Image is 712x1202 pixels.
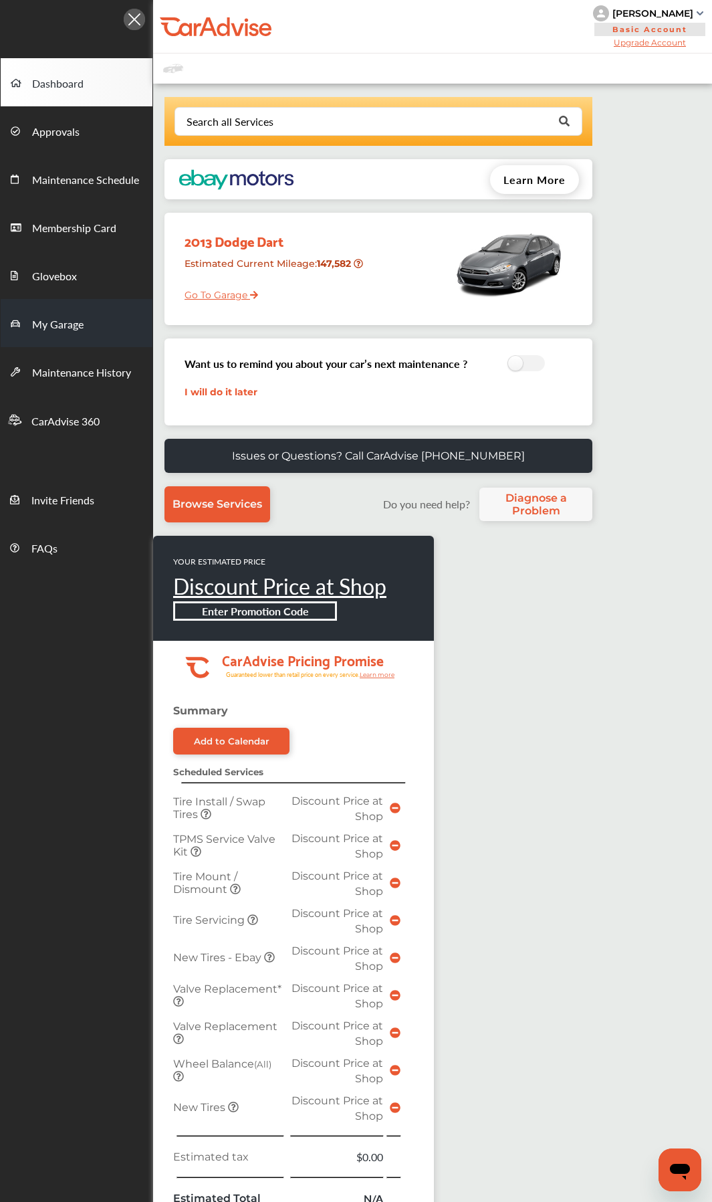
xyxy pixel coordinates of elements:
[291,832,383,860] span: Discount Price at Shop
[164,486,270,522] a: Browse Services
[291,982,383,1010] span: Discount Price at Shop
[222,647,384,672] tspan: CarAdvise Pricing Promise
[31,492,94,510] span: Invite Friends
[164,439,592,473] a: Issues or Questions? Call CarAdvise [PHONE_NUMBER]
[697,11,703,15] img: sCxJUJ+qAmfqhQGDUl18vwLg4ZYJ6CxN7XmbOMBAAAAAElFTkSuQmCC
[32,172,139,189] span: Maintenance Schedule
[659,1148,701,1191] iframe: Button to launch messaging window
[232,449,525,462] p: Issues or Questions? Call CarAdvise [PHONE_NUMBER]
[360,671,395,678] tspan: Learn more
[479,488,592,521] a: Diagnose a Problem
[173,1058,271,1070] span: Wheel Balance
[1,58,152,106] a: Dashboard
[317,258,354,270] strong: 147,582
[173,728,289,755] a: Add to Calendar
[291,1057,383,1085] span: Discount Price at Shop
[194,736,269,746] div: Add to Calendar
[187,116,273,127] div: Search all Services
[173,914,247,926] span: Tire Servicing
[173,1101,228,1114] span: New Tires
[174,252,370,286] div: Estimated Current Mileage :
[593,37,707,47] span: Upgrade Account
[173,1020,277,1033] span: Valve Replacement
[185,386,257,398] a: I will do it later
[1,155,152,203] a: Maintenance Schedule
[32,76,84,93] span: Dashboard
[486,492,586,517] span: Diagnose a Problem
[172,498,262,510] span: Browse Services
[173,704,228,717] strong: Summary
[31,540,57,558] span: FAQs
[452,219,566,306] img: mobile_8261_st0640_046.jpg
[503,172,566,187] span: Learn More
[174,219,370,252] div: 2013 Dodge Dart
[202,603,309,619] b: Enter Promotion Code
[1,347,152,395] a: Maintenance History
[291,795,383,823] span: Discount Price at Shop
[612,7,693,19] div: [PERSON_NAME]
[173,951,264,964] span: New Tires - Ebay
[291,1094,383,1122] span: Discount Price at Shop
[173,795,265,821] span: Tire Install / Swap Tires
[173,556,386,567] p: YOUR ESTIMATED PRICE
[173,833,275,858] span: TPMS Service Valve Kit
[226,670,360,679] tspan: Guaranteed lower than retail price on every service.
[173,870,237,896] span: Tire Mount / Dismount
[593,5,609,21] img: knH8PDtVvWoAbQRylUukY18CTiRevjo20fAtgn5MLBQj4uumYvk2MzTtcAIzfGAtb1XOLVMAvhLuqoNAbL4reqehy0jehNKdM...
[32,365,131,382] span: Maintenance History
[185,356,467,371] h3: Want us to remind you about your car’s next maintenance ?
[31,413,100,431] span: CarAdvise 360
[32,220,116,237] span: Membership Card
[173,767,263,777] strong: Scheduled Services
[174,279,258,304] a: Go To Garage
[291,870,383,898] span: Discount Price at Shop
[1,203,152,251] a: Membership Card
[287,1146,386,1168] td: $0.00
[594,23,705,36] span: Basic Account
[173,983,281,995] span: Valve Replacement*
[291,907,383,935] span: Discount Price at Shop
[124,9,145,30] img: Icon.5fd9dcc7.svg
[170,1146,287,1168] td: Estimated tax
[32,268,77,286] span: Glovebox
[376,496,476,512] label: Do you need help?
[163,60,183,77] img: placeholder_car.fcab19be.svg
[254,1059,271,1070] small: (All)
[1,299,152,347] a: My Garage
[291,944,383,973] span: Discount Price at Shop
[1,251,152,299] a: Glovebox
[32,124,80,141] span: Approvals
[32,316,84,334] span: My Garage
[291,1019,383,1047] span: Discount Price at Shop
[173,571,386,601] a: Discount Price at Shop
[1,106,152,155] a: Approvals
